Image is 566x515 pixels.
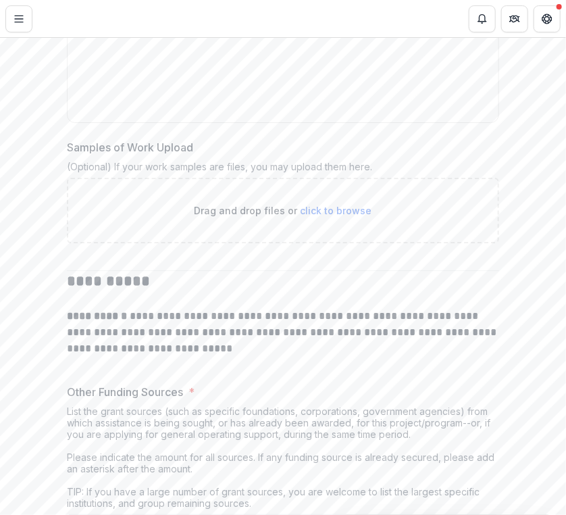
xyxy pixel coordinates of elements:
[67,384,183,400] p: Other Funding Sources
[501,5,528,32] button: Partners
[67,139,193,155] p: Samples of Work Upload
[195,203,372,218] p: Drag and drop files or
[67,406,499,514] div: List the grant sources (such as specific foundations, corporations, government agencies) from whi...
[301,205,372,216] span: click to browse
[67,161,499,178] div: (Optional) If your work samples are files, you may upload them here.
[5,5,32,32] button: Toggle Menu
[469,5,496,32] button: Notifications
[534,5,561,32] button: Get Help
